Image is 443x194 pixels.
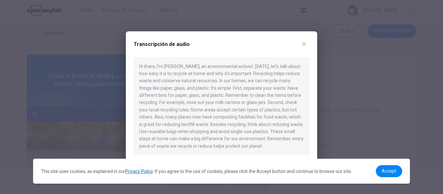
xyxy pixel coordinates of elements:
[134,40,190,48] h2: Transcripción de audio
[125,169,153,174] a: Privacy Policy
[134,57,309,155] div: Hi there, I'm [PERSON_NAME], an environmental activist. [DATE], let's talk about how easy it is t...
[41,169,352,174] span: This site uses cookies, as explained in our . If you agree to the use of cookies, please click th...
[376,165,402,177] a: dismiss cookie message
[382,168,396,174] span: Accept
[33,159,410,184] div: cookieconsent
